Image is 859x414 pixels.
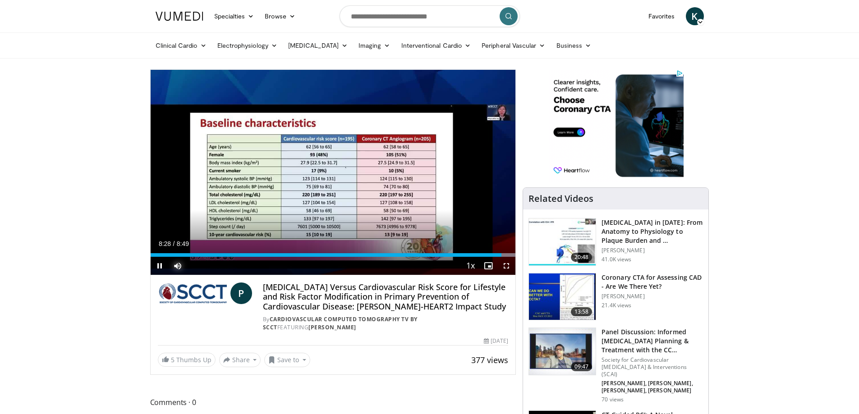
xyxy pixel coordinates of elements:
a: Cardiovascular Computed Tomography TV by SCCT [263,315,418,331]
span: / [173,240,175,247]
a: 13:58 Coronary CTA for Assessing CAD - Are We There Yet? [PERSON_NAME] 21.4K views [528,273,703,321]
p: [PERSON_NAME] [602,247,703,254]
p: Society for Cardiovascular [MEDICAL_DATA] & Interventions (SCAI) [602,356,703,378]
a: Business [551,36,597,55]
iframe: Advertisement [548,69,684,182]
p: [PERSON_NAME] [602,293,703,300]
img: Cardiovascular Computed Tomography TV by SCCT [158,282,227,304]
a: K [686,7,704,25]
p: 21.4K views [602,302,631,309]
img: 951375f2-a50a-43a5-a9a8-b307fc546214.150x105_q85_crop-smart_upscale.jpg [529,328,596,375]
button: Mute [169,257,187,275]
a: [MEDICAL_DATA] [283,36,353,55]
a: Specialties [209,7,260,25]
a: Peripheral Vascular [476,36,551,55]
p: 70 views [602,396,624,403]
button: Share [219,353,261,367]
a: Favorites [643,7,680,25]
span: 8:28 [159,240,171,247]
span: 09:47 [571,362,593,371]
img: 34b2b9a4-89e5-4b8c-b553-8a638b61a706.150x105_q85_crop-smart_upscale.jpg [529,273,596,320]
a: 5 Thumbs Up [158,353,216,367]
span: Comments 0 [150,396,516,408]
span: 377 views [471,355,508,365]
h3: Coronary CTA for Assessing CAD - Are We There Yet? [602,273,703,291]
video-js: Video Player [151,70,516,275]
input: Search topics, interventions [340,5,520,27]
button: Pause [151,257,169,275]
h3: Panel Discussion: Informed [MEDICAL_DATA] Planning & Treatment with the CC… [602,328,703,355]
button: Save to [264,353,310,367]
span: 8:49 [177,240,189,247]
a: Electrophysiology [212,36,283,55]
span: 13:58 [571,307,593,316]
a: Interventional Cardio [396,36,477,55]
h4: Related Videos [528,193,593,204]
p: 41.0K views [602,256,631,263]
a: 20:48 [MEDICAL_DATA] in [DATE]: From Anatomy to Physiology to Plaque Burden and … [PERSON_NAME] 4... [528,218,703,266]
p: [PERSON_NAME], [PERSON_NAME], [PERSON_NAME], [PERSON_NAME] [602,380,703,394]
span: 5 [171,355,175,364]
a: 09:47 Panel Discussion: Informed [MEDICAL_DATA] Planning & Treatment with the CC… Society for Car... [528,328,703,403]
div: Progress Bar [151,253,516,257]
div: [DATE] [484,337,508,345]
span: 20:48 [571,253,593,262]
h4: [MEDICAL_DATA] Versus Cardiovascular Risk Score for Lifestyle and Risk Factor Modification in Pri... [263,282,508,312]
a: Browse [259,7,301,25]
a: P [230,282,252,304]
a: Clinical Cardio [150,36,212,55]
button: Enable picture-in-picture mode [479,257,497,275]
div: By FEATURING [263,315,508,332]
a: Imaging [353,36,396,55]
button: Fullscreen [497,257,515,275]
img: 823da73b-7a00-425d-bb7f-45c8b03b10c3.150x105_q85_crop-smart_upscale.jpg [529,218,596,265]
h3: [MEDICAL_DATA] in [DATE]: From Anatomy to Physiology to Plaque Burden and … [602,218,703,245]
a: [PERSON_NAME] [308,323,356,331]
button: Playback Rate [461,257,479,275]
img: VuMedi Logo [156,12,203,21]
